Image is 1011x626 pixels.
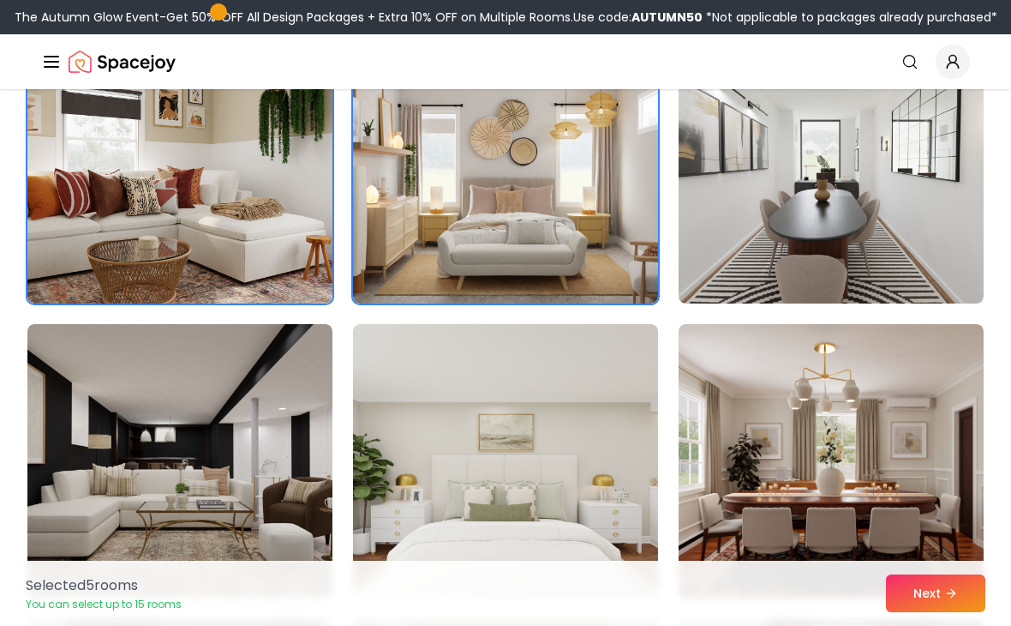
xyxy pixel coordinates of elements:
[573,9,703,26] span: Use code:
[353,324,658,599] img: Room room-14
[679,29,984,304] img: Room room-12
[631,9,703,26] b: AUTUMN50
[886,575,985,612] button: Next
[41,34,970,89] nav: Global
[15,9,997,26] div: The Autumn Glow Event-Get 50% OFF All Design Packages + Extra 10% OFF on Multiple Rooms.
[69,45,176,79] a: Spacejoy
[69,45,176,79] img: Spacejoy Logo
[27,324,332,599] img: Room room-13
[703,9,997,26] span: *Not applicable to packages already purchased*
[26,575,182,596] p: Selected 5 room s
[27,29,332,304] img: Room room-10
[353,29,658,304] img: Room room-11
[679,324,984,599] img: Room room-15
[26,598,182,611] p: You can select up to 15 rooms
